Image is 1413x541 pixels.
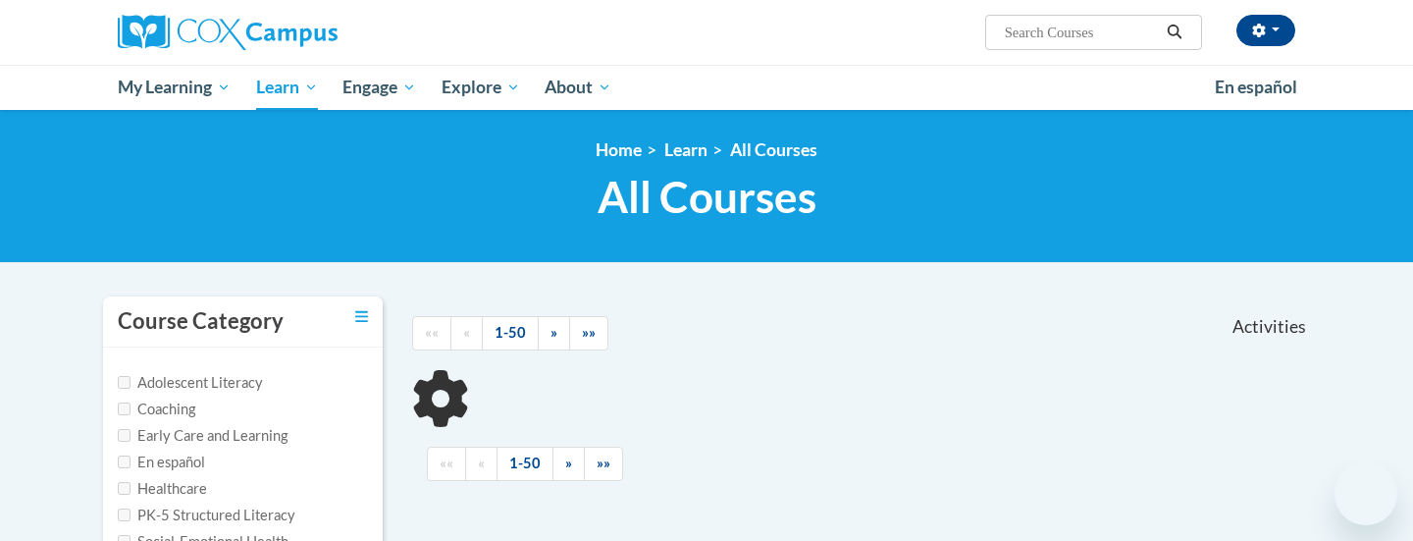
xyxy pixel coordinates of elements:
[412,316,451,351] a: Begining
[427,447,466,481] a: Begining
[465,447,497,481] a: Previous
[584,447,623,481] a: End
[118,456,131,468] input: Checkbox for Options
[440,455,453,471] span: ««
[118,509,131,521] input: Checkbox for Options
[450,316,483,351] a: Previous
[1334,462,1397,525] iframe: Button to launch messaging window
[118,403,131,415] input: Checkbox for Options
[118,399,195,420] label: Coaching
[552,447,585,481] a: Next
[105,65,243,110] a: My Learning
[664,139,707,160] a: Learn
[118,482,131,495] input: Checkbox for Options
[118,478,207,500] label: Healthcare
[597,455,610,471] span: »»
[565,455,572,471] span: »
[442,76,520,99] span: Explore
[355,306,368,328] a: Toggle collapse
[478,455,485,471] span: «
[118,452,205,473] label: En español
[118,76,231,99] span: My Learning
[730,139,817,160] a: All Courses
[1236,15,1295,46] button: Account Settings
[569,316,608,351] a: End
[1215,77,1297,97] span: En español
[118,306,284,337] h3: Course Category
[243,65,331,110] a: Learn
[342,76,416,99] span: Engage
[1232,316,1306,338] span: Activities
[118,429,131,442] input: Checkbox for Options
[118,372,263,394] label: Adolescent Literacy
[118,376,131,389] input: Checkbox for Options
[1202,67,1310,108] a: En español
[482,316,539,351] a: 1-50
[1003,21,1160,44] input: Search Courses
[1160,21,1189,44] button: Search
[256,76,318,99] span: Learn
[118,15,491,50] a: Cox Campus
[545,76,611,99] span: About
[118,15,338,50] img: Cox Campus
[582,324,596,341] span: »»
[463,324,470,341] span: «
[533,65,625,110] a: About
[330,65,429,110] a: Engage
[598,171,816,223] span: All Courses
[118,425,288,447] label: Early Care and Learning
[596,139,642,160] a: Home
[118,505,295,526] label: PK-5 Structured Literacy
[538,316,570,351] a: Next
[88,65,1325,110] div: Main menu
[429,65,533,110] a: Explore
[425,324,439,341] span: ««
[497,447,553,481] a: 1-50
[550,324,557,341] span: »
